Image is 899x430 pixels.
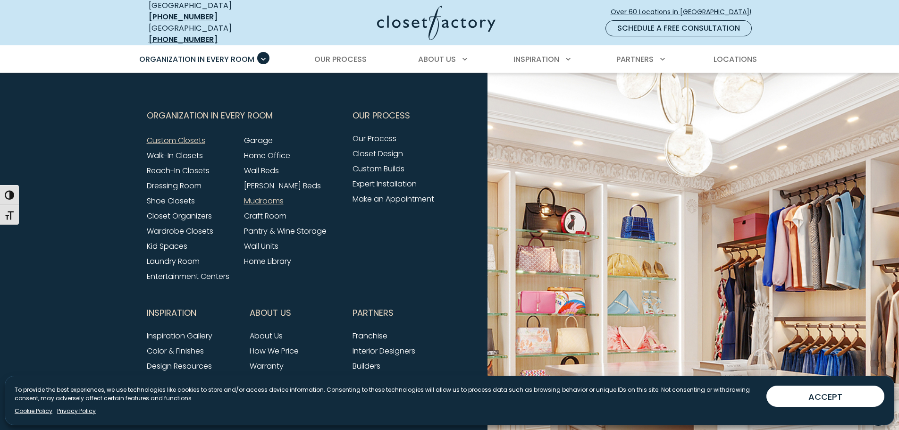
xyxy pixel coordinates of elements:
[250,301,291,325] span: About Us
[147,180,202,191] a: Dressing Room
[353,104,444,127] button: Footer Subnav Button - Our Process
[147,330,212,341] a: Inspiration Gallery
[133,46,767,73] nav: Primary Menu
[15,386,759,403] p: To provide the best experiences, we use technologies like cookies to store and/or access device i...
[147,301,238,325] button: Footer Subnav Button - Inspiration
[244,241,278,252] a: Wall Units
[147,104,341,127] button: Footer Subnav Button - Organization in Every Room
[147,271,229,282] a: Entertainment Centers
[714,54,757,65] span: Locations
[353,301,394,325] span: Partners
[147,150,203,161] a: Walk-In Closets
[244,180,321,191] a: [PERSON_NAME] Beds
[139,54,254,65] span: Organization in Every Room
[353,301,444,325] button: Footer Subnav Button - Partners
[353,104,410,127] span: Our Process
[353,346,415,356] a: Interior Designers
[244,211,286,221] a: Craft Room
[353,163,404,174] a: Custom Builds
[250,361,284,371] a: Warranty
[353,178,417,189] a: Expert Installation
[250,330,283,341] a: About Us
[616,54,654,65] span: Partners
[766,386,884,407] button: ACCEPT
[147,226,213,236] a: Wardrobe Closets
[513,54,559,65] span: Inspiration
[353,330,387,341] a: Franchise
[147,195,195,206] a: Shoe Closets
[610,4,759,20] a: Over 60 Locations in [GEOGRAPHIC_DATA]!
[353,194,434,204] a: Make an Appointment
[149,34,218,45] a: [PHONE_NUMBER]
[147,346,204,356] a: Color & Finishes
[377,6,496,40] img: Closet Factory Logo
[244,226,327,236] a: Pantry & Wine Storage
[149,23,286,45] div: [GEOGRAPHIC_DATA]
[244,256,291,267] a: Home Library
[353,361,380,371] a: Builders
[147,361,212,371] a: Design Resources
[147,135,205,146] a: Custom Closets
[353,148,403,159] a: Closet Design
[244,195,284,206] a: Mudrooms
[147,301,196,325] span: Inspiration
[244,150,290,161] a: Home Office
[250,346,299,356] a: How We Price
[147,104,273,127] span: Organization in Every Room
[314,54,367,65] span: Our Process
[244,135,273,146] a: Garage
[15,407,52,415] a: Cookie Policy
[149,11,218,22] a: [PHONE_NUMBER]
[418,54,456,65] span: About Us
[57,407,96,415] a: Privacy Policy
[147,165,210,176] a: Reach-In Closets
[244,165,279,176] a: Wall Beds
[147,256,200,267] a: Laundry Room
[353,133,396,144] a: Our Process
[147,241,187,252] a: Kid Spaces
[605,20,752,36] a: Schedule a Free Consultation
[611,7,759,17] span: Over 60 Locations in [GEOGRAPHIC_DATA]!
[250,301,341,325] button: Footer Subnav Button - About Us
[147,211,212,221] a: Closet Organizers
